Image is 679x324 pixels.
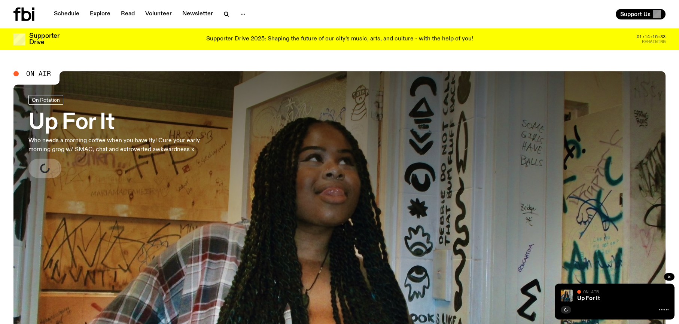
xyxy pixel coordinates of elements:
span: On Air [583,289,599,294]
p: Who needs a morning coffee when you have Ify! Cure your early morning grog w/ SMAC, chat and extr... [28,136,220,154]
a: Volunteer [141,9,176,19]
a: Read [116,9,139,19]
span: Remaining [642,40,666,44]
a: Explore [85,9,115,19]
a: Schedule [49,9,84,19]
img: Ify - a Brown Skin girl with black braided twists, looking up to the side with her tongue stickin... [561,290,573,302]
span: 01:14:15:33 [637,35,666,39]
a: Up For It [577,296,600,302]
span: On Air [26,70,51,77]
h3: Supporter Drive [29,33,59,46]
h3: Up For It [28,112,220,133]
a: On Rotation [28,95,63,105]
span: On Rotation [32,97,60,103]
a: Newsletter [178,9,217,19]
span: Support Us [620,11,651,18]
p: Supporter Drive 2025: Shaping the future of our city’s music, arts, and culture - with the help o... [206,36,473,43]
a: Up For ItWho needs a morning coffee when you have Ify! Cure your early morning grog w/ SMAC, chat... [28,95,220,178]
button: Support Us [616,9,666,19]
